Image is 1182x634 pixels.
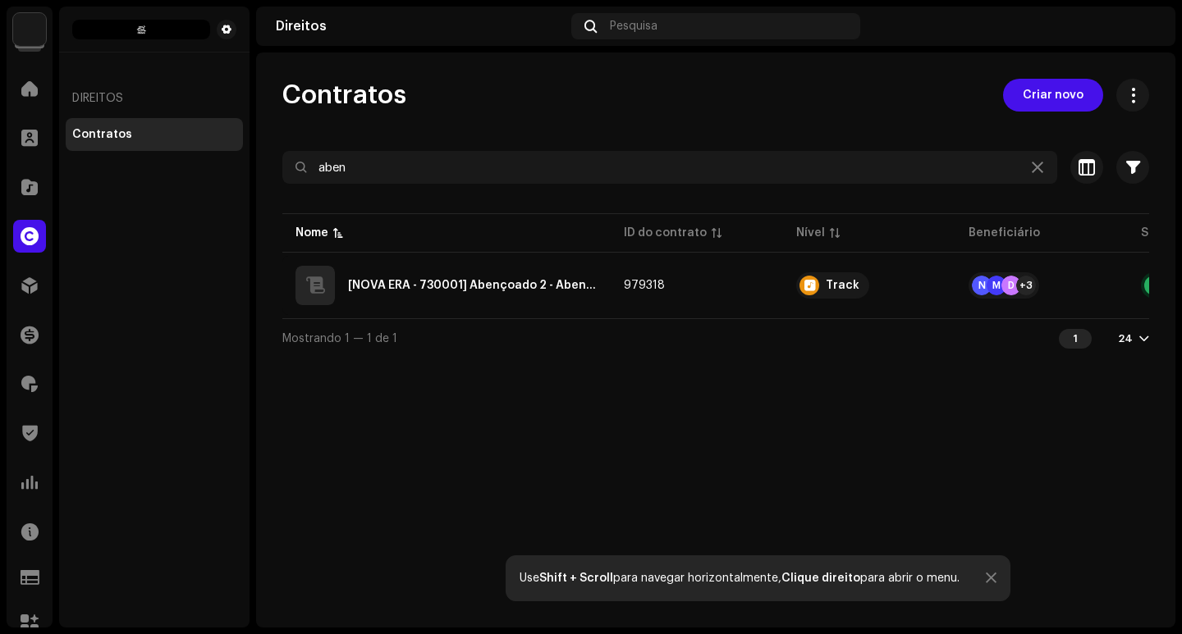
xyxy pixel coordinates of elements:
[282,79,406,112] span: Contratos
[282,151,1057,184] input: Pesquisa
[1129,13,1156,39] img: 25800e32-e94c-4f6b-8929-2acd5ee19673
[987,276,1006,295] div: M
[781,572,860,584] strong: Clique direito
[520,572,960,585] div: Use para navegar horizontalmente, para abrir o menu.
[276,20,565,33] div: Direitos
[1059,329,1092,349] div: 1
[72,20,210,39] img: c6f85260-b54e-4b60-831c-5db41421b95e
[1001,276,1021,295] div: D
[539,572,613,584] strong: Shift + Scroll
[796,225,825,241] div: Nível
[13,13,46,46] img: c86870aa-2232-4ba3-9b41-08f587110171
[826,280,859,291] div: Track
[66,79,243,118] re-a-nav-header: Direitos
[1003,79,1103,112] button: Criar novo
[972,276,992,295] div: N
[1016,276,1036,295] div: +3
[624,280,665,291] span: 979318
[348,280,598,291] div: [NOVA ERA - 730001] Abençoado 2 - Abençoado 2 - BX7P32301304
[72,128,132,141] div: Contratos
[1118,332,1133,345] div: 24
[295,225,328,241] div: Nome
[796,272,942,299] span: Track
[282,333,397,344] span: Mostrando 1 — 1 de 1
[624,225,707,241] div: ID do contrato
[66,118,243,151] re-m-nav-item: Contratos
[1023,79,1083,112] span: Criar novo
[610,20,657,33] span: Pesquisa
